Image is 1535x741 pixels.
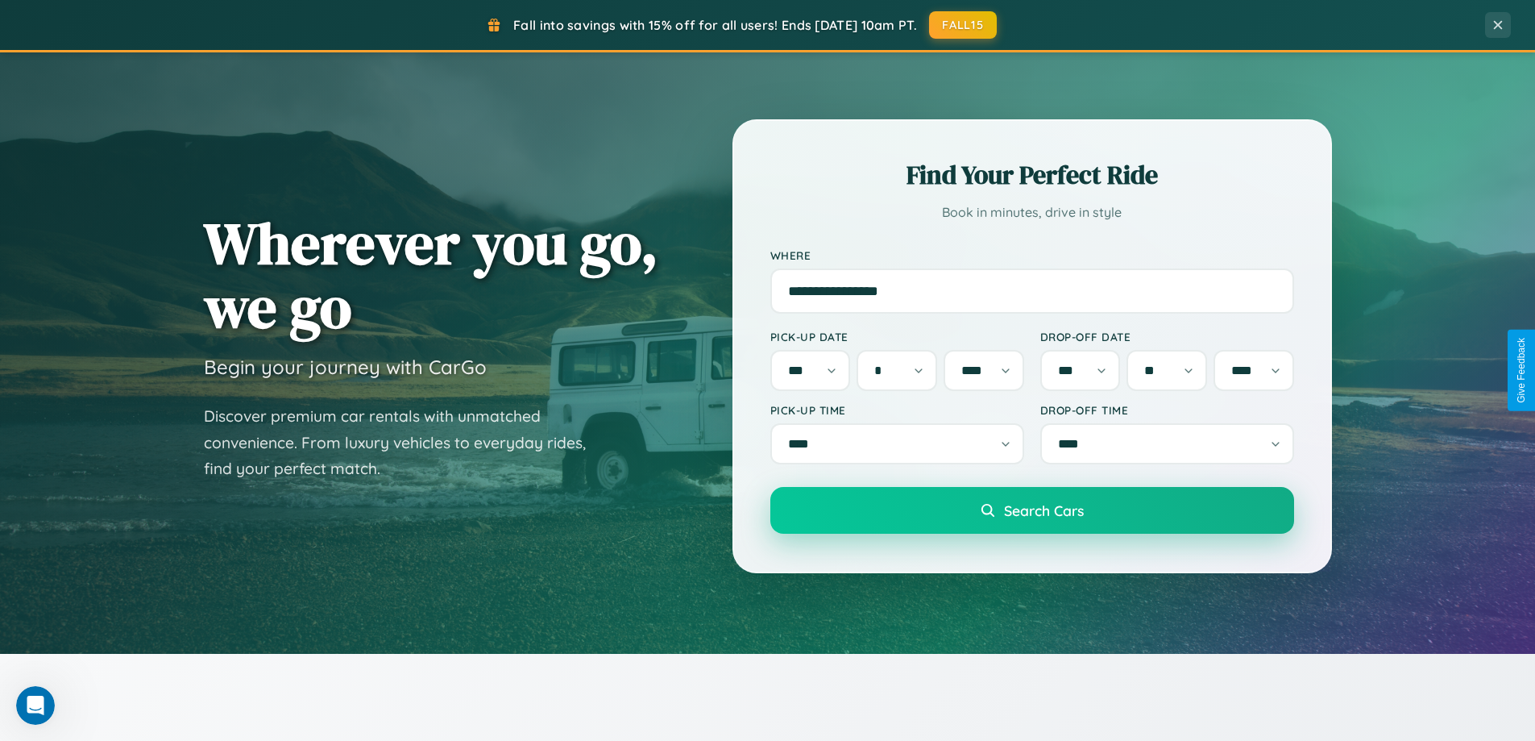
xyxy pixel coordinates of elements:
span: Search Cars [1004,502,1084,519]
iframe: Intercom live chat [16,686,55,725]
p: Book in minutes, drive in style [770,201,1294,224]
h1: Wherever you go, we go [204,211,658,339]
span: Fall into savings with 15% off for all users! Ends [DATE] 10am PT. [513,17,917,33]
label: Where [770,248,1294,262]
label: Drop-off Date [1040,330,1294,343]
h3: Begin your journey with CarGo [204,355,487,379]
button: Search Cars [770,487,1294,534]
div: Give Feedback [1516,338,1527,403]
h2: Find Your Perfect Ride [770,157,1294,193]
label: Pick-up Date [770,330,1024,343]
label: Drop-off Time [1040,403,1294,417]
p: Discover premium car rentals with unmatched convenience. From luxury vehicles to everyday rides, ... [204,403,607,482]
button: FALL15 [929,11,997,39]
label: Pick-up Time [770,403,1024,417]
